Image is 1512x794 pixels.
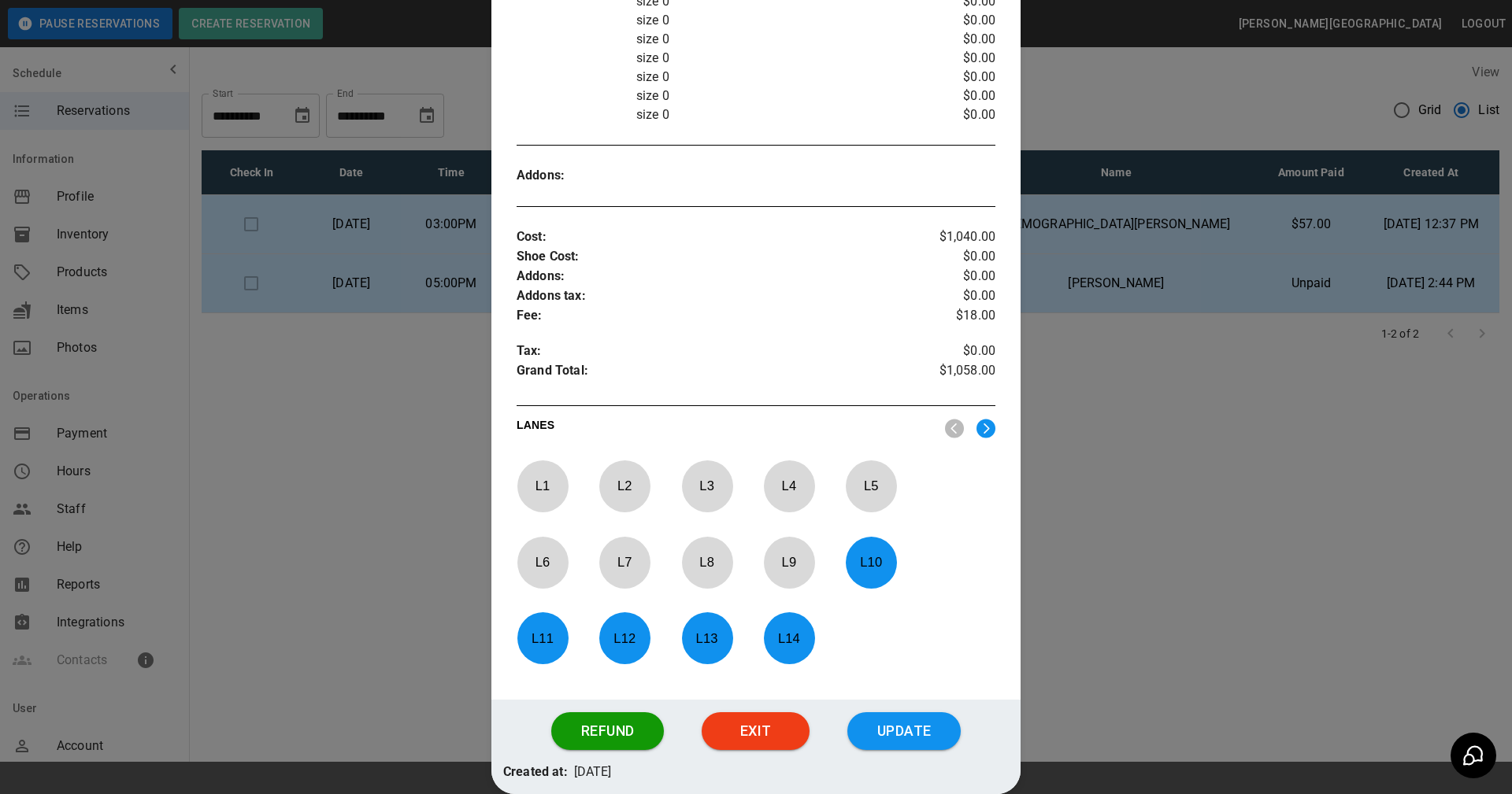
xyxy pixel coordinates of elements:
p: $1,058.00 [916,361,995,385]
p: L 2 [598,467,650,504]
p: L 7 [598,544,650,581]
p: $0.00 [916,30,995,49]
p: Tax : [517,342,916,361]
p: $0.00 [916,68,995,87]
p: Cost : [517,227,916,247]
p: L 9 [763,544,815,581]
p: L 13 [681,619,733,656]
p: Fee : [517,306,916,326]
p: Addons : [517,267,916,286]
p: $0.00 [916,342,995,361]
p: L 5 [845,467,897,504]
p: L 11 [517,619,569,656]
p: L 3 [681,467,733,504]
p: $0.00 [916,49,995,68]
p: [DATE] [574,763,612,782]
button: Exit [702,712,810,750]
p: L 6 [517,544,569,581]
p: Grand Total : [517,361,916,385]
p: size 0 [636,30,916,49]
p: L 10 [845,544,897,581]
p: $0.00 [916,267,995,286]
img: right.svg [976,419,995,438]
p: Created at: [503,763,568,782]
p: Shoe Cost : [517,247,916,267]
p: size 0 [636,87,916,105]
button: Update [847,712,961,750]
p: size 0 [636,68,916,87]
p: $0.00 [916,247,995,267]
p: size 0 [636,11,916,30]
p: $0.00 [916,87,995,105]
p: Addons tax : [517,286,916,306]
p: L 8 [681,544,733,581]
p: $0.00 [916,11,995,30]
p: size 0 [636,49,916,68]
p: Addons : [517,166,636,186]
p: $0.00 [916,105,995,124]
img: nav_left.svg [945,419,964,438]
p: L 4 [763,467,815,504]
button: Refund [551,712,664,750]
p: $18.00 [916,306,995,326]
p: LANES [517,417,932,439]
p: $0.00 [916,286,995,306]
p: size 0 [636,105,916,124]
p: L 14 [763,619,815,656]
p: L 12 [598,619,650,656]
p: L 1 [517,467,569,504]
p: $1,040.00 [916,227,995,247]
